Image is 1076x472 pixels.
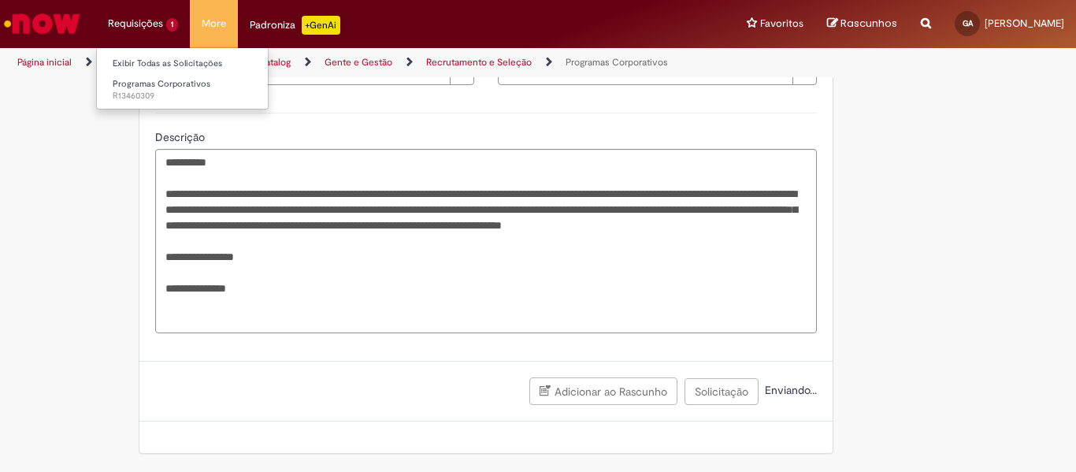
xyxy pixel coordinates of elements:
[250,16,340,35] div: Padroniza
[97,76,270,105] a: Aberto R13460309 : Programas Corporativos
[113,78,210,90] span: Programas Corporativos
[426,56,532,69] a: Recrutamento e Seleção
[760,16,803,32] span: Favoritos
[113,90,254,102] span: R13460309
[108,16,163,32] span: Requisições
[97,55,270,72] a: Exibir Todas as Solicitações
[840,16,897,31] span: Rascunhos
[827,17,897,32] a: Rascunhos
[325,56,392,69] a: Gente e Gestão
[302,16,340,35] p: +GenAi
[963,18,973,28] span: GA
[762,383,817,397] span: Enviando...
[2,8,83,39] img: ServiceNow
[155,130,208,144] span: Descrição
[96,47,269,110] ul: Requisições
[155,149,817,333] textarea: Descrição
[202,16,226,32] span: More
[985,17,1064,30] span: [PERSON_NAME]
[566,56,668,69] a: Programas Corporativos
[166,18,178,32] span: 1
[12,48,706,77] ul: Trilhas de página
[17,56,72,69] a: Página inicial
